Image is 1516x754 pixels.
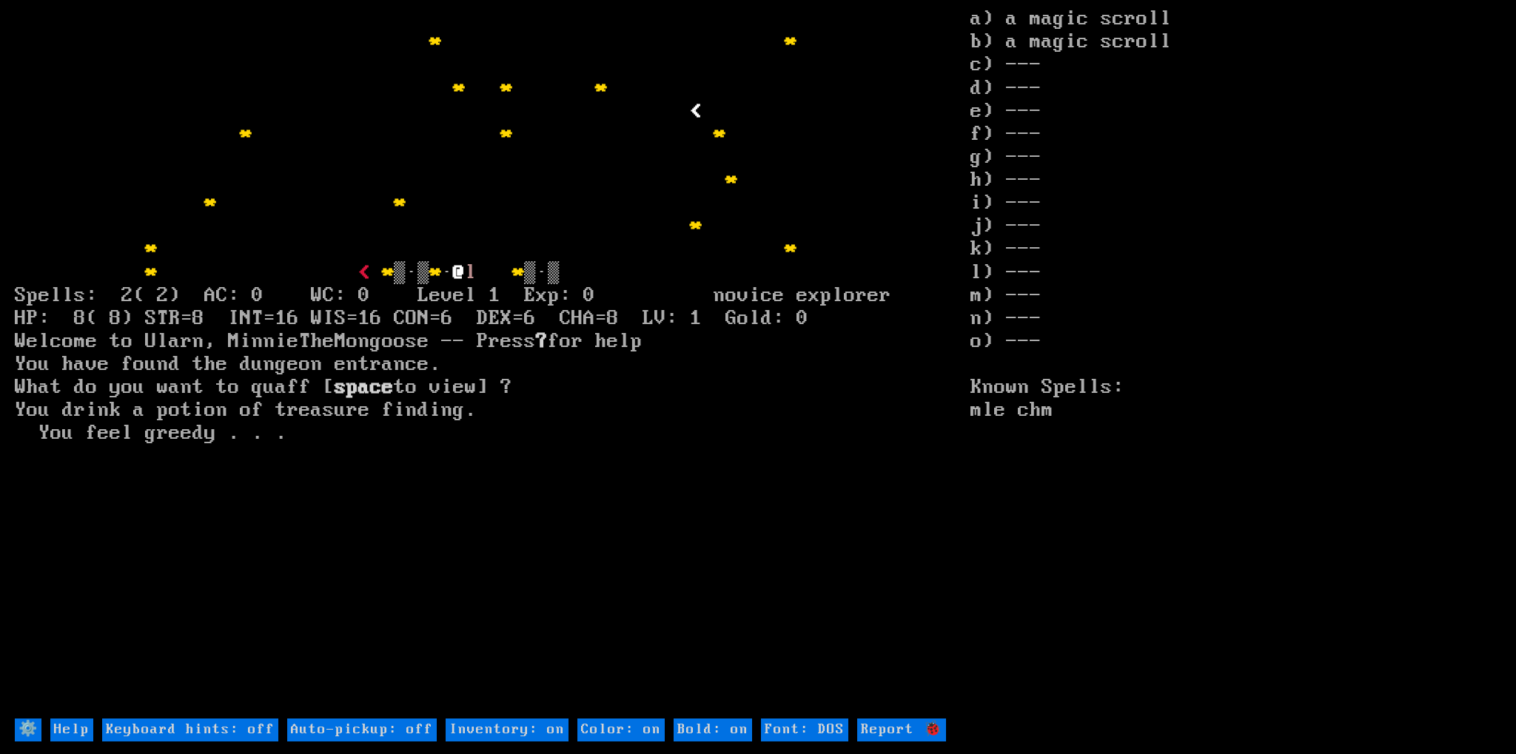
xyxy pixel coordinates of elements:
input: Keyboard hints: off [102,718,278,741]
input: Report 🐞 [857,718,946,741]
input: Inventory: on [446,718,568,741]
font: @ [453,260,465,284]
stats: a) a magic scroll b) a magic scroll c) --- d) --- e) --- f) --- g) --- h) --- i) --- j) --- k) --... [970,7,1501,716]
b: ? [536,329,548,353]
larn: ▒·▒ · ▒·▒ Spells: 2( 2) AC: 0 WC: 0 Level 1 Exp: 0 novice explorer HP: 8( 8) STR=8 INT=16 WIS=16 ... [15,7,970,716]
font: < [690,99,702,123]
input: Color: on [577,718,665,741]
input: Bold: on [674,718,752,741]
font: < [358,260,370,284]
input: Auto-pickup: off [287,718,437,741]
font: l [465,260,477,284]
input: Font: DOS [761,718,848,741]
input: Help [50,718,93,741]
input: ⚙️ [15,718,41,741]
b: space [335,375,394,399]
